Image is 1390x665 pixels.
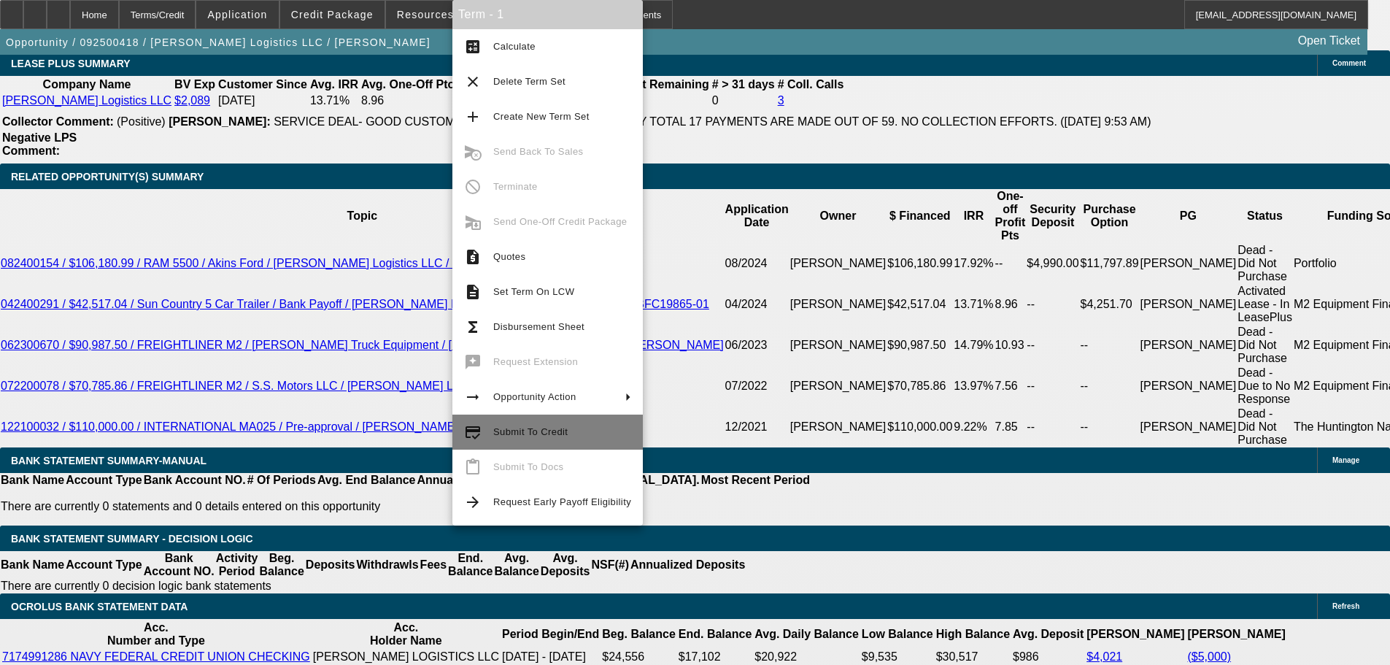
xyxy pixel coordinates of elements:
[1140,366,1238,407] td: [PERSON_NAME]
[386,1,465,28] button: Resources
[11,533,253,545] span: Bank Statement Summary - Decision Logic
[789,366,887,407] td: [PERSON_NAME]
[1086,650,1122,663] a: $4,021
[309,93,359,108] td: 13.71%
[360,93,491,108] td: 8.96
[1,257,549,269] a: 082400154 / $106,180.99 / RAM 5500 / Akins Ford / [PERSON_NAME] Logistics LLC / [PERSON_NAME]
[11,171,204,182] span: RELATED OPPORTUNITY(S) SUMMARY
[1080,325,1140,366] td: --
[11,601,188,612] span: OCROLUS BANK STATEMENT DATA
[501,650,600,664] td: [DATE] - [DATE]
[143,551,215,579] th: Bank Account NO.
[887,284,953,325] td: $42,517.04
[493,496,631,507] span: Request Early Payoff Eligibility
[1080,243,1140,284] td: $11,797.89
[1237,325,1293,366] td: Dead - Did Not Purchase
[1237,407,1293,447] td: Dead - Did Not Purchase
[725,325,789,366] td: 06/2023
[1237,366,1293,407] td: Dead - Due to No Response
[169,115,271,128] b: [PERSON_NAME]:
[725,243,789,284] td: 08/2024
[789,243,887,284] td: [PERSON_NAME]
[789,189,887,243] th: Owner
[361,78,490,91] b: Avg. One-Off Ptofit Pts.
[995,243,1027,284] td: --
[217,93,308,108] td: [DATE]
[1186,620,1286,648] th: [PERSON_NAME]
[420,551,447,579] th: Fees
[2,650,310,663] a: 7174991286 NAVY FEDERAL CREDIT UNION CHECKING
[1012,620,1084,648] th: Avg. Deposit
[630,551,746,579] th: Annualized Deposits
[1237,243,1293,284] td: Dead - Did Not Purchase
[464,423,482,441] mat-icon: credit_score
[1292,28,1366,53] a: Open Ticket
[725,407,789,447] td: 12/2021
[11,58,131,69] span: LEASE PLUS SUMMARY
[1,380,622,392] a: 072200078 / $70,785.86 / FREIGHTLINER M2 / S.S. Motors LLC / [PERSON_NAME] Logistics LLC / [PERSO...
[995,189,1027,243] th: One-off Profit Pts
[65,473,143,488] th: Account Type
[464,493,482,511] mat-icon: arrow_forward
[1,339,724,351] a: 062300670 / $90,987.50 / FREIGHTLINER M2 / [PERSON_NAME] Truck Equipment / [PERSON_NAME] Logistic...
[1026,284,1079,325] td: --
[1332,456,1359,464] span: Manage
[464,108,482,126] mat-icon: add
[464,283,482,301] mat-icon: description
[196,1,278,28] button: Application
[1026,407,1079,447] td: --
[754,650,860,664] td: $20,922
[2,94,171,107] a: [PERSON_NAME] Logistics LLC
[953,189,994,243] th: IRR
[6,36,430,48] span: Opportunity / 092500418 / [PERSON_NAME] Logistics LLC / [PERSON_NAME]
[887,407,953,447] td: $110,000.00
[711,93,776,108] td: 0
[207,9,267,20] span: Application
[590,551,630,579] th: NSF(#)
[493,111,590,122] span: Create New Term Set
[312,650,500,664] td: [PERSON_NAME] LOGISTICS LLC
[280,1,385,28] button: Credit Package
[1080,407,1140,447] td: --
[725,284,789,325] td: 04/2024
[247,473,317,488] th: # Of Periods
[1026,366,1079,407] td: --
[754,620,860,648] th: Avg. Daily Balance
[274,115,1151,128] span: SERVICE DEAL- GOOD CUSTOMER, WITH GOOD PAYING HISTORY TOTAL 17 PAYMENTS ARE MADE OUT OF 59. NO CO...
[310,78,358,91] b: Avg. IRR
[2,115,114,128] b: Collector Comment:
[1,500,810,513] p: There are currently 0 statements and 0 details entered on this opportunity
[712,78,775,91] b: # > 31 days
[215,551,259,579] th: Activity Period
[312,620,500,648] th: Acc. Holder Name
[861,620,934,648] th: Low Balance
[1237,284,1293,325] td: Activated Lease - In LeasePlus
[464,318,482,336] mat-icon: functions
[258,551,304,579] th: Beg. Balance
[995,284,1027,325] td: 8.96
[678,650,752,664] td: $17,102
[1140,243,1238,284] td: [PERSON_NAME]
[464,248,482,266] mat-icon: request_quote
[953,366,994,407] td: 13.97%
[1237,189,1293,243] th: Status
[1086,620,1185,648] th: [PERSON_NAME]
[317,473,417,488] th: Avg. End Balance
[305,551,356,579] th: Deposits
[174,78,215,91] b: BV Exp
[143,473,247,488] th: Bank Account NO.
[953,407,994,447] td: 9.22%
[1012,650,1084,664] td: $986
[725,189,789,243] th: Application Date
[291,9,374,20] span: Credit Package
[493,41,536,52] span: Calculate
[1080,366,1140,407] td: --
[1,620,311,648] th: Acc. Number and Type
[1140,189,1238,243] th: PG
[464,388,482,406] mat-icon: arrow_right_alt
[953,243,994,284] td: 17.92%
[493,391,576,402] span: Opportunity Action
[1,420,637,433] a: 122100032 / $110,000.00 / INTERNATIONAL MA025 / Pre-approval / [PERSON_NAME] Logistics LLC / [PER...
[43,78,131,91] b: Company Name
[935,620,1011,648] th: High Balance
